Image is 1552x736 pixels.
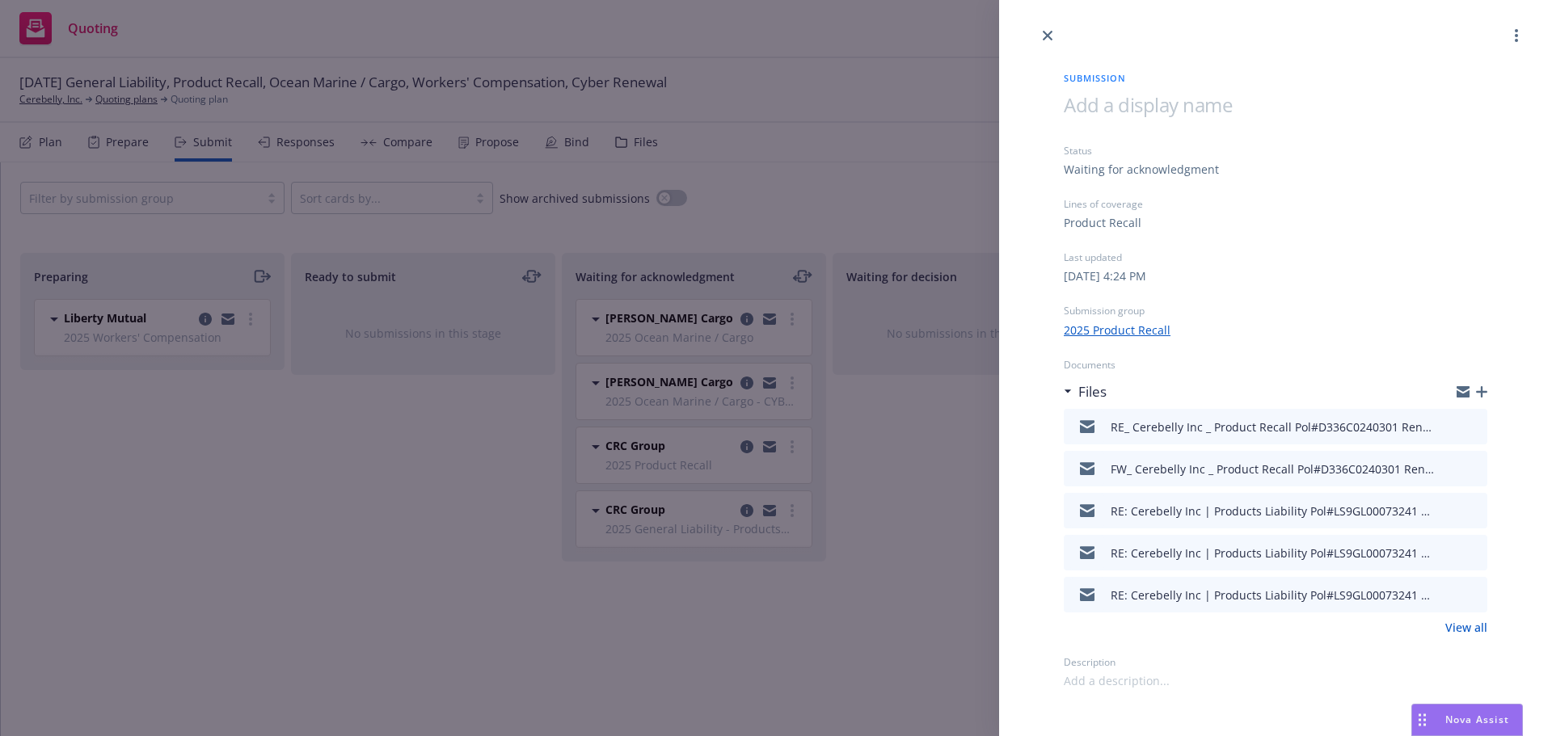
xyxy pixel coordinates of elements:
div: Files [1064,381,1107,402]
div: Documents [1064,358,1487,372]
button: download file [1440,459,1453,478]
div: Waiting for acknowledgment [1064,161,1219,178]
h3: Files [1078,381,1107,402]
span: Nova Assist [1445,713,1509,726]
button: Nova Assist [1411,704,1523,736]
div: [DATE] 4:24 PM [1064,267,1146,284]
button: download file [1440,417,1453,436]
div: Description [1064,655,1487,669]
button: preview file [1466,585,1481,604]
button: download file [1440,585,1453,604]
div: RE: Cerebelly Inc | Products Liability Pol#LS9GL00073241 & Product Recall Pol#D336C0240301 Renewa... [1111,503,1434,519]
a: View all [1445,619,1487,636]
div: RE: Cerebelly Inc | Products Liability Pol#LS9GL00073241 & Product Recall Pol#D336C0240301 Renewa... [1111,545,1434,561]
button: download file [1440,501,1453,520]
button: download file [1440,543,1453,562]
div: RE_ Cerebelly Inc _ Product Recall Pol#D336C0240301 Renewal Solicitation Eff 9_15_25.msg [1111,418,1434,435]
a: close [1038,26,1057,45]
div: Drag to move [1412,704,1432,735]
div: Status [1064,144,1487,158]
a: more [1507,26,1526,45]
button: preview file [1466,543,1481,562]
a: 2025 Product Recall [1064,322,1170,339]
button: preview file [1466,501,1481,520]
div: RE: Cerebelly Inc | Products Liability Pol#LS9GL00073241 & Product Recall Pol#D336C0240301 Renewa... [1111,587,1434,604]
div: Lines of coverage [1064,197,1487,211]
div: Last updated [1064,250,1487,264]
button: preview file [1466,459,1481,478]
div: Submission group [1064,304,1487,318]
div: FW_ Cerebelly Inc _ Product Recall Pol#D336C0240301 Renewal Solicitation Eff 9_15_25.msg [1111,461,1434,477]
span: Submission [1064,71,1487,85]
div: Product Recall [1064,214,1141,231]
button: preview file [1466,417,1481,436]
